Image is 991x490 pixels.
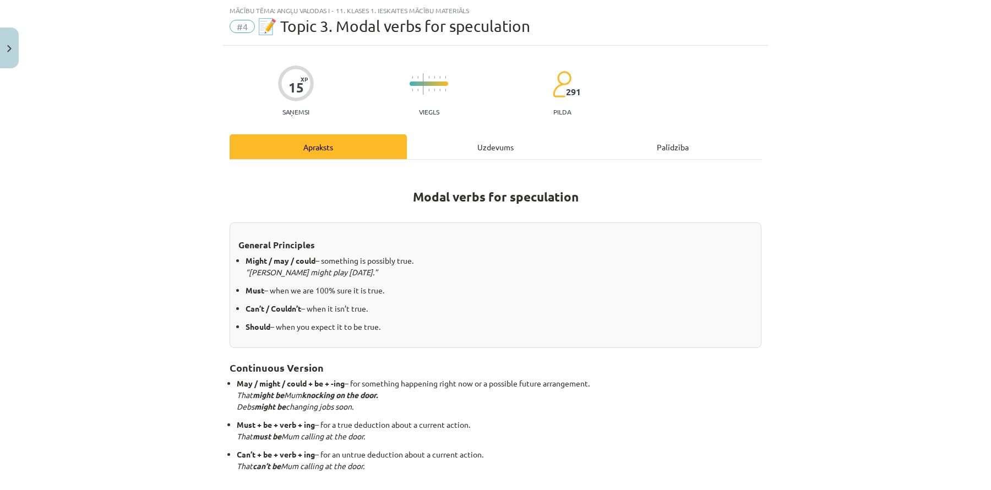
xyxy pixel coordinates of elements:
div: Palīdzība [584,134,761,159]
img: icon-short-line-57e1e144782c952c97e751825c79c345078a6d821885a25fce030b3d8c18986b.svg [439,89,440,91]
p: Viegls [419,108,439,116]
img: icon-short-line-57e1e144782c952c97e751825c79c345078a6d821885a25fce030b3d8c18986b.svg [434,89,435,91]
img: students-c634bb4e5e11cddfef0936a35e636f08e4e9abd3cc4e673bd6f9a4125e45ecb1.svg [552,70,571,98]
p: – for an untrue deduction about a current action. [237,449,761,472]
strong: must be [253,431,281,441]
strong: Continuous Version [230,361,324,374]
img: icon-short-line-57e1e144782c952c97e751825c79c345078a6d821885a25fce030b3d8c18986b.svg [428,89,429,91]
em: “[PERSON_NAME] might play [DATE].” [246,267,378,277]
span: XP [301,76,308,82]
img: icon-short-line-57e1e144782c952c97e751825c79c345078a6d821885a25fce030b3d8c18986b.svg [417,89,418,91]
img: icon-short-line-57e1e144782c952c97e751825c79c345078a6d821885a25fce030b3d8c18986b.svg [412,76,413,79]
strong: might be [254,401,286,411]
em: That Mum calling at the door. [237,461,364,471]
div: Mācību tēma: Angļu valodas i - 11. klases 1. ieskaites mācību materiāls [230,7,761,14]
p: – when we are 100% sure it is true. [246,285,753,296]
strong: Must + be + verb + ing [237,420,315,429]
strong: Might / may / could [246,255,315,265]
strong: Can’t + be + verb + ing [237,449,315,459]
div: Uzdevums [407,134,584,159]
strong: General Principles [238,239,315,251]
strong: Should [246,322,270,331]
span: #4 [230,20,255,33]
img: icon-short-line-57e1e144782c952c97e751825c79c345078a6d821885a25fce030b3d8c18986b.svg [439,76,440,79]
strong: can’t be [253,461,281,471]
strong: might be [253,390,284,400]
em: Debs changing jobs soon. [237,401,353,411]
div: 15 [288,80,304,95]
img: icon-close-lesson-0947bae3869378f0d4975bcd49f059093ad1ed9edebbc8119c70593378902aed.svg [7,45,12,52]
strong: knocking on the door. [302,390,378,400]
p: – when it isn’t true. [246,303,753,314]
p: Saņemsi [278,108,314,116]
p: – for something happening right now or a possible future arrangement. [237,378,761,412]
img: icon-long-line-d9ea69661e0d244f92f715978eff75569469978d946b2353a9bb055b3ed8787d.svg [423,73,424,95]
img: icon-short-line-57e1e144782c952c97e751825c79c345078a6d821885a25fce030b3d8c18986b.svg [428,76,429,79]
span: 291 [566,87,581,97]
strong: May / might / could + be + -ing [237,378,345,388]
span: 📝 Topic 3. Modal verbs for speculation [258,17,530,35]
p: – when you expect it to be true. [246,321,753,333]
strong: Modal verbs for speculation [413,189,579,205]
p: – for a true deduction about a current action. [237,419,761,442]
img: icon-short-line-57e1e144782c952c97e751825c79c345078a6d821885a25fce030b3d8c18986b.svg [445,76,446,79]
em: That Mum calling at the door. [237,431,365,441]
em: That Mum [237,390,378,400]
img: icon-short-line-57e1e144782c952c97e751825c79c345078a6d821885a25fce030b3d8c18986b.svg [412,89,413,91]
img: icon-short-line-57e1e144782c952c97e751825c79c345078a6d821885a25fce030b3d8c18986b.svg [417,76,418,79]
div: Apraksts [230,134,407,159]
p: pilda [553,108,571,116]
strong: Can’t / Couldn’t [246,303,301,313]
strong: Must [246,285,264,295]
img: icon-short-line-57e1e144782c952c97e751825c79c345078a6d821885a25fce030b3d8c18986b.svg [434,76,435,79]
img: icon-short-line-57e1e144782c952c97e751825c79c345078a6d821885a25fce030b3d8c18986b.svg [445,89,446,91]
p: – something is possibly true. [246,255,753,278]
